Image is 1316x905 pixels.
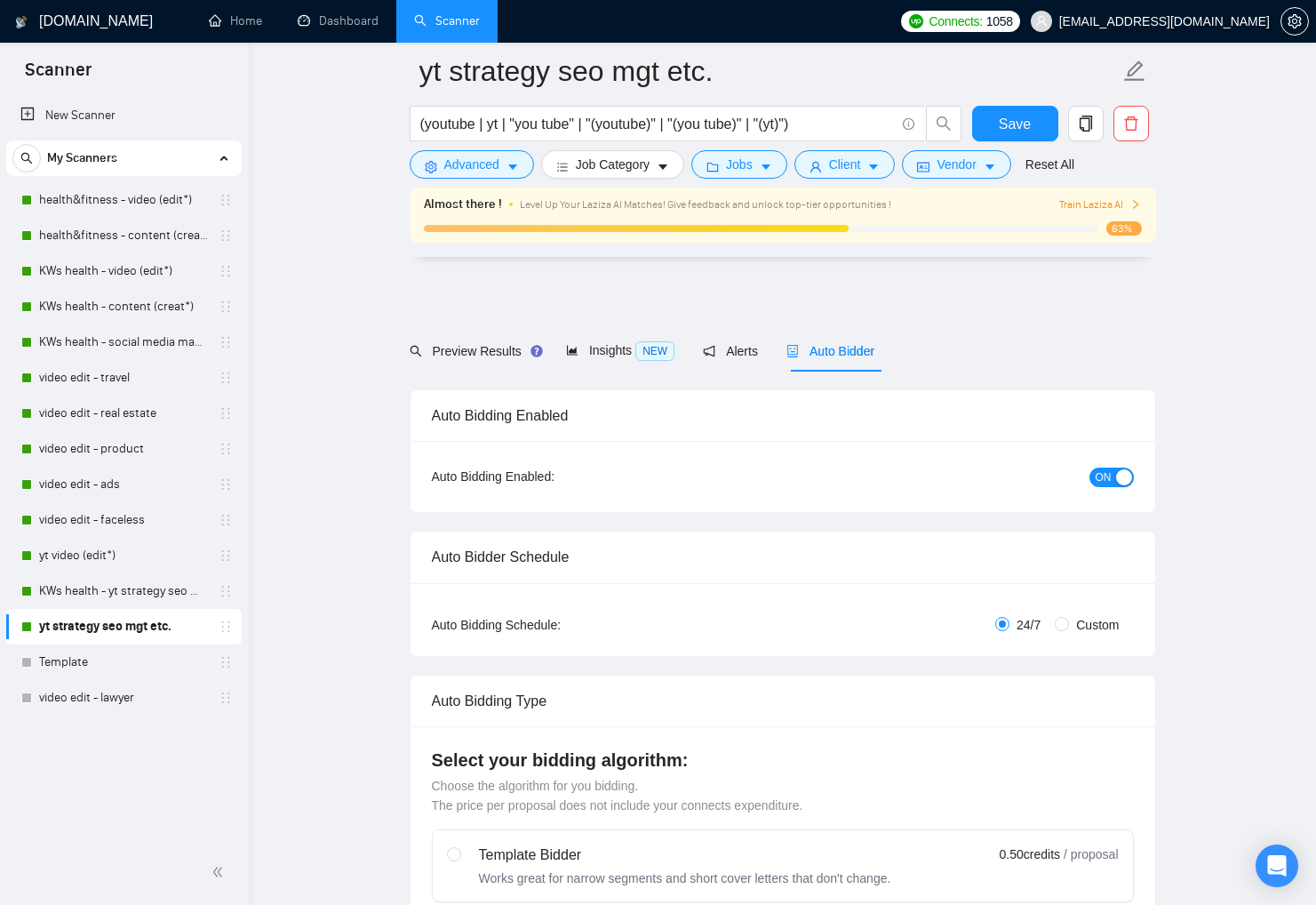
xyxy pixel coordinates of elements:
[1035,15,1048,28] span: user
[786,345,799,357] span: robot
[298,13,379,28] a: dashboardDashboard
[1059,196,1141,213] span: Train Laziza AI
[39,573,208,609] a: KWs health - yt strategy seo mgt etc.
[39,680,208,716] a: video edit - lawyer
[39,396,208,431] a: video edit - real estate
[1069,615,1126,635] span: Custom
[986,12,1013,31] span: 1058
[506,160,519,173] span: caret-down
[6,140,242,716] li: My Scanners
[1009,615,1048,635] span: 24/7
[432,390,1134,441] div: Auto Bidding Enabled
[1256,845,1298,887] div: Open Intercom Messenger
[479,845,891,866] div: Template Bidder
[410,344,538,358] span: Preview Results
[1068,106,1104,141] button: copy
[39,645,208,680] a: Template
[39,218,208,253] a: health&fitness - content (creat*)
[432,467,666,486] div: Auto Bidding Enabled:
[903,118,914,130] span: info-circle
[414,13,480,28] a: searchScanner
[39,182,208,218] a: health&fitness - video (edit*)
[541,150,684,179] button: barsJob Categorycaret-down
[39,502,208,538] a: video edit - faceless
[972,106,1058,141] button: Save
[566,343,674,357] span: Insights
[209,13,262,28] a: homeHome
[219,620,233,634] span: holder
[432,676,1134,726] div: Auto Bidding Type
[829,155,861,174] span: Client
[39,289,208,324] a: KWs health - content (creat*)
[219,655,233,669] span: holder
[13,152,40,164] span: search
[39,360,208,396] a: video edit - travel
[219,549,233,563] span: holder
[425,160,437,173] span: setting
[6,98,242,133] li: New Scanner
[984,160,996,173] span: caret-down
[937,155,976,174] span: Vendor
[12,144,41,172] button: search
[929,12,982,31] span: Connects:
[794,150,896,179] button: userClientcaret-down
[432,532,1134,582] div: Auto Bidder Schedule
[1280,14,1309,28] a: setting
[424,195,502,214] span: Almost there !
[219,477,233,492] span: holder
[1123,60,1146,83] span: edit
[926,106,961,141] button: search
[219,264,233,278] span: holder
[1106,221,1142,236] span: 63%
[219,335,233,349] span: holder
[760,160,772,173] span: caret-down
[219,371,233,385] span: holder
[420,113,895,135] input: Search Freelance Jobs...
[529,343,545,359] div: Tooltip anchor
[999,113,1031,135] span: Save
[1280,7,1309,36] button: setting
[219,584,233,598] span: holder
[432,748,1134,773] h4: Select your bidding algorithm:
[726,155,753,174] span: Jobs
[1130,199,1141,210] span: right
[786,344,874,358] span: Auto Bidder
[219,513,233,527] span: holder
[20,98,227,133] a: New Scanner
[556,160,569,173] span: bars
[703,345,715,357] span: notification
[1114,116,1148,132] span: delete
[39,431,208,467] a: video edit - product
[39,324,208,360] a: KWs health - social media manag*
[703,344,758,358] span: Alerts
[39,253,208,289] a: KWs health - video (edit*)
[520,198,891,211] span: Level Up Your Laziza AI Matches! Give feedback and unlock top-tier opportunities !
[1069,116,1103,132] span: copy
[419,49,1120,93] input: Scanner name...
[11,57,106,94] span: Scanner
[15,8,28,36] img: logo
[211,863,229,881] span: double-left
[39,609,208,645] a: yt strategy seo mgt etc.
[219,406,233,420] span: holder
[576,155,650,174] span: Job Category
[219,300,233,314] span: holder
[1281,14,1308,28] span: setting
[479,869,891,887] div: Works great for narrow segments and short cover letters that don't change.
[917,160,929,173] span: idcard
[1000,845,1060,864] span: 0.50 credits
[432,779,803,813] span: Choose the algorithm for you bidding. The price per proposal does not include your connects expen...
[1096,468,1112,487] span: ON
[1025,155,1074,174] a: Reset All
[219,228,233,243] span: holder
[410,345,422,357] span: search
[566,344,578,356] span: area-chart
[909,14,923,28] img: upwork-logo.png
[219,193,233,207] span: holder
[47,140,117,176] span: My Scanners
[219,691,233,705] span: holder
[444,155,499,174] span: Advanced
[1113,106,1149,141] button: delete
[691,150,787,179] button: folderJobscaret-down
[410,150,534,179] button: settingAdvancedcaret-down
